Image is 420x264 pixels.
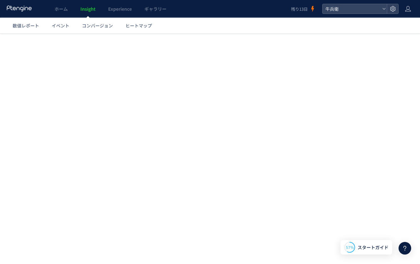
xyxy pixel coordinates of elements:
span: スタートガイド [358,244,388,251]
span: ギャラリー [144,6,166,12]
span: 牛兵衛 [324,4,380,14]
span: Insight [80,6,96,12]
span: Experience [108,6,132,12]
span: 残り13日 [291,6,308,12]
span: ホーム [55,6,68,12]
span: ヒートマップ [125,22,152,29]
span: イベント [52,22,69,29]
span: コンバージョン [82,22,113,29]
span: 57% [346,244,354,250]
span: 数値レポート [13,22,39,29]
